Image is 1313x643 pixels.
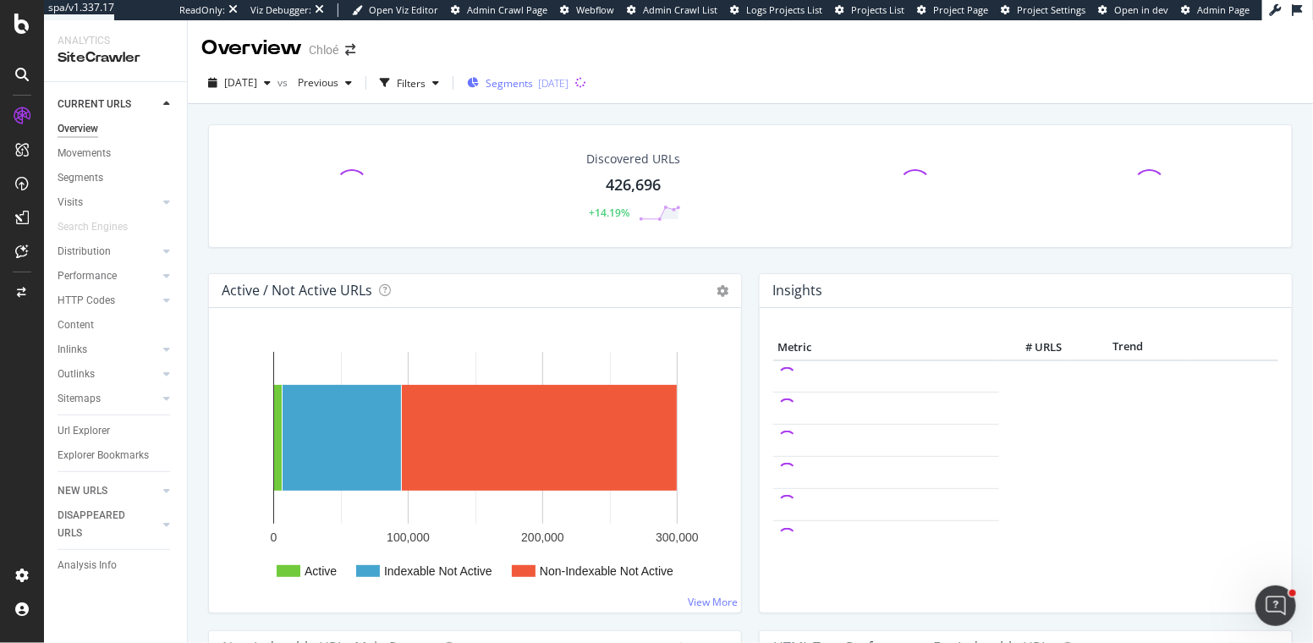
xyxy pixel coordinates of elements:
[1255,585,1296,626] iframe: Intercom live chat
[460,69,575,96] button: Segments[DATE]
[917,3,988,17] a: Project Page
[58,267,158,285] a: Performance
[538,76,569,91] div: [DATE]
[291,69,359,96] button: Previous
[521,530,564,544] text: 200,000
[58,267,117,285] div: Performance
[179,3,225,17] div: ReadOnly:
[1181,3,1250,17] a: Admin Page
[345,44,355,56] div: arrow-right-arrow-left
[222,279,372,302] h4: Active / Not Active URLs
[58,218,145,236] a: Search Engines
[58,422,175,440] a: Url Explorer
[58,145,175,162] a: Movements
[730,3,822,17] a: Logs Projects List
[1067,335,1189,360] th: Trend
[291,75,338,90] span: Previous
[656,530,699,544] text: 300,000
[58,422,110,440] div: Url Explorer
[576,3,614,16] span: Webflow
[373,69,446,96] button: Filters
[58,507,143,542] div: DISAPPEARED URLS
[387,530,430,544] text: 100,000
[58,365,95,383] div: Outlinks
[309,41,338,58] div: Chloé
[58,218,128,236] div: Search Engines
[58,557,117,574] div: Analysis Info
[58,365,158,383] a: Outlinks
[222,335,728,599] svg: A chart.
[746,3,822,16] span: Logs Projects List
[590,206,630,220] div: +14.19%
[384,564,492,578] text: Indexable Not Active
[773,335,999,360] th: Metric
[58,292,115,310] div: HTTP Codes
[586,151,680,168] div: Discovered URLs
[688,595,738,609] a: View More
[58,48,173,68] div: SiteCrawler
[250,3,311,17] div: Viz Debugger:
[540,564,673,578] text: Non-Indexable Not Active
[1197,3,1250,16] span: Admin Page
[58,507,158,542] a: DISAPPEARED URLS
[352,3,438,17] a: Open Viz Editor
[58,341,87,359] div: Inlinks
[643,3,717,16] span: Admin Crawl List
[201,69,277,96] button: [DATE]
[58,482,158,500] a: NEW URLS
[717,285,728,297] i: Options
[397,76,426,91] div: Filters
[58,447,175,464] a: Explorer Bookmarks
[1001,3,1085,17] a: Project Settings
[772,279,822,302] h4: Insights
[58,316,175,334] a: Content
[58,145,111,162] div: Movements
[467,3,547,16] span: Admin Crawl Page
[58,316,94,334] div: Content
[58,34,173,48] div: Analytics
[58,482,107,500] div: NEW URLS
[58,96,131,113] div: CURRENT URLS
[58,194,158,212] a: Visits
[451,3,547,17] a: Admin Crawl Page
[58,96,158,113] a: CURRENT URLS
[201,34,302,63] div: Overview
[224,75,257,90] span: 2025 Sep. 6th
[58,194,83,212] div: Visits
[58,169,103,187] div: Segments
[58,390,101,408] div: Sitemaps
[58,557,175,574] a: Analysis Info
[58,120,98,138] div: Overview
[1098,3,1168,17] a: Open in dev
[835,3,904,17] a: Projects List
[627,3,717,17] a: Admin Crawl List
[560,3,614,17] a: Webflow
[58,341,158,359] a: Inlinks
[606,174,661,196] div: 426,696
[58,447,149,464] div: Explorer Bookmarks
[58,169,175,187] a: Segments
[305,564,337,578] text: Active
[486,76,533,91] span: Segments
[851,3,904,16] span: Projects List
[58,292,158,310] a: HTTP Codes
[58,243,158,261] a: Distribution
[58,243,111,261] div: Distribution
[58,120,175,138] a: Overview
[1114,3,1168,16] span: Open in dev
[271,530,277,544] text: 0
[58,390,158,408] a: Sitemaps
[933,3,988,16] span: Project Page
[369,3,438,16] span: Open Viz Editor
[277,75,291,90] span: vs
[1017,3,1085,16] span: Project Settings
[999,335,1067,360] th: # URLS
